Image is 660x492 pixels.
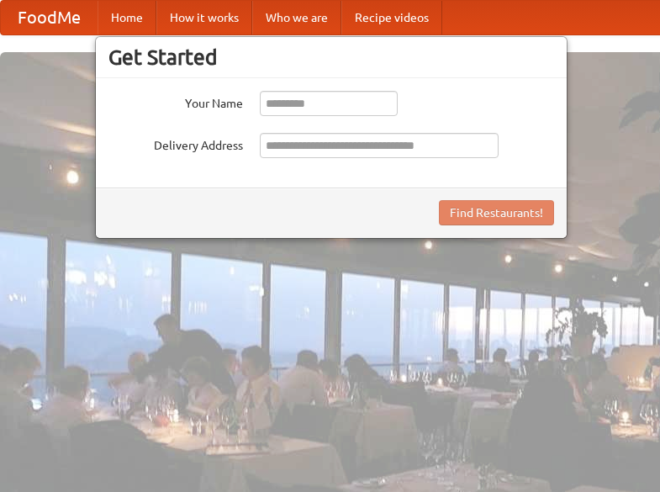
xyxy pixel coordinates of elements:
[108,45,554,70] h3: Get Started
[252,1,341,34] a: Who we are
[108,133,243,154] label: Delivery Address
[341,1,442,34] a: Recipe videos
[98,1,156,34] a: Home
[1,1,98,34] a: FoodMe
[156,1,252,34] a: How it works
[439,200,554,225] button: Find Restaurants!
[108,91,243,112] label: Your Name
